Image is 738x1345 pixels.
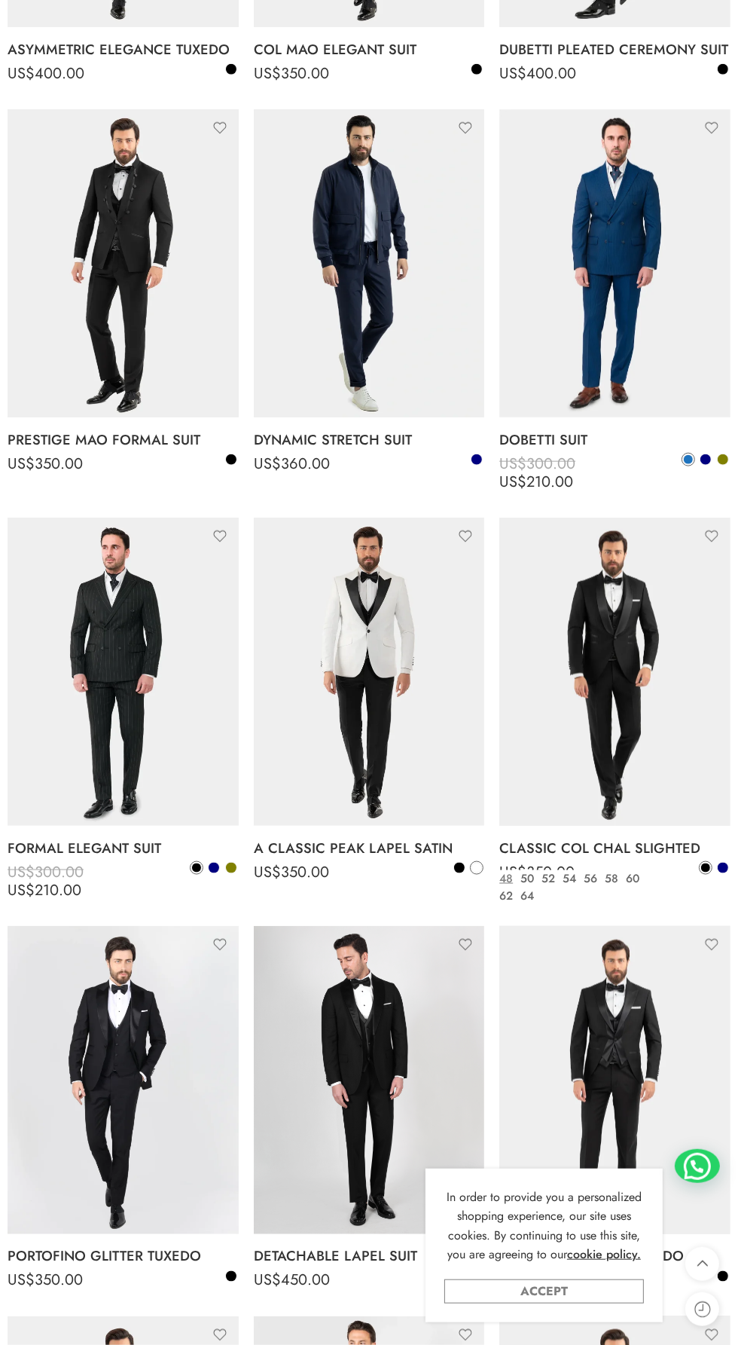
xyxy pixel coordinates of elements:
span: US$ [8,1270,35,1292]
span: US$ [8,861,35,883]
span: US$ [8,879,35,901]
a: Olive [716,453,730,466]
a: 56 [580,870,601,888]
bdi: 350.00 [254,63,329,84]
a: Black [470,63,483,76]
a: DETACHABLE LAPEL SUIT [254,1242,485,1272]
span: US$ [499,63,526,84]
span: US$ [499,453,526,475]
a: Navy [716,861,730,875]
a: Olive [224,861,238,875]
a: 48 [496,870,517,888]
bdi: 350.00 [8,1270,83,1292]
bdi: 450.00 [254,1270,330,1292]
span: US$ [8,63,35,84]
span: US$ [499,861,526,883]
a: Black [699,861,712,875]
a: CLASSIC COL CHAL SLIGHTED [499,833,730,864]
a: ASYMMETRIC ELEGANCE TUXEDO [8,35,239,65]
a: DUBETTI PLEATED CEREMONY SUIT [499,35,730,65]
a: 62 [496,888,517,905]
span: US$ [254,1270,281,1292]
a: Navy [470,453,483,466]
a: Blue [682,453,695,466]
a: Black [453,861,466,875]
a: Navy [699,453,712,466]
bdi: 350.00 [254,861,329,883]
a: A CLASSIC PEAK LAPEL SATIN [254,833,485,864]
a: cookie policy. [567,1245,641,1264]
bdi: 210.00 [8,879,81,901]
a: 52 [538,870,559,888]
a: FORMAL ELEGANT SUIT [8,833,239,864]
a: PRESTIGE MAO FORMAL SUIT [8,425,239,455]
span: US$ [254,453,281,475]
span: In order to provide you a personalized shopping experience, our site uses cookies. By continuing ... [447,1188,642,1264]
span: US$ [8,453,35,475]
a: Black [716,63,730,76]
a: 60 [622,870,643,888]
span: US$ [254,63,281,84]
bdi: 210.00 [499,471,573,493]
bdi: 300.00 [8,861,84,883]
a: 50 [517,870,538,888]
bdi: 300.00 [499,453,575,475]
a: 64 [517,888,538,905]
a: White [470,861,483,875]
a: DYNAMIC STRETCH SUIT [254,425,485,455]
bdi: 400.00 [499,63,576,84]
a: PORTOFINO GLITTER TUXEDO [8,1242,239,1272]
a: Black [224,63,238,76]
bdi: 350.00 [8,453,83,475]
a: DOBETTI SUIT [499,425,730,455]
bdi: 350.00 [499,861,575,883]
bdi: 400.00 [8,63,84,84]
span: US$ [499,471,526,493]
a: Black [716,1270,730,1283]
a: Black [190,861,203,875]
bdi: 360.00 [254,453,330,475]
a: COL MAO ELEGANT SUIT [254,35,485,65]
a: Black [224,453,238,466]
a: Black [224,1270,238,1283]
a: 58 [601,870,622,888]
a: Accept [444,1279,644,1304]
a: Navy [207,861,221,875]
span: US$ [254,861,281,883]
a: 54 [559,870,580,888]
